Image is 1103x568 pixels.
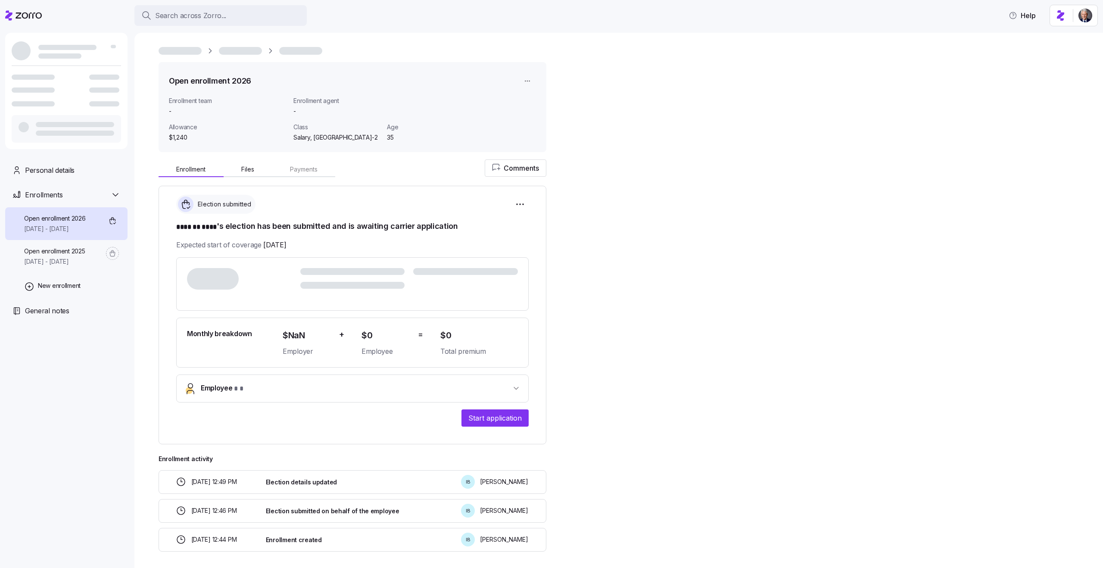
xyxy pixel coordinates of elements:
[440,346,518,357] span: Total premium
[293,123,380,131] span: Class
[169,97,287,105] span: Enrollment team
[339,328,344,341] span: +
[169,133,287,142] span: $1,240
[440,328,518,343] span: $0
[293,97,380,105] span: Enrollment agent
[191,535,237,544] span: [DATE] 12:44 PM
[1002,7,1043,24] button: Help
[24,257,85,266] span: [DATE] - [DATE]
[461,409,529,427] button: Start application
[159,455,546,463] span: Enrollment activity
[480,477,528,486] span: [PERSON_NAME]
[176,221,529,233] h1: 's election has been submitted and is awaiting carrier application
[201,383,243,394] span: Employee
[38,281,81,290] span: New enrollment
[361,346,411,357] span: Employee
[293,107,296,115] span: -
[466,509,470,513] span: I B
[241,166,254,172] span: Files
[191,477,237,486] span: [DATE] 12:49 PM
[466,480,470,484] span: I B
[293,133,380,142] span: Salary, [GEOGRAPHIC_DATA]-2
[169,75,251,86] h1: Open enrollment 2026
[177,375,528,402] button: Employee* *
[468,413,522,423] span: Start application
[155,10,226,21] span: Search across Zorro...
[266,507,399,515] span: Election submitted on behalf of the employee
[480,506,528,515] span: [PERSON_NAME]
[187,328,252,339] span: Monthly breakdown
[361,328,411,343] span: $0
[24,247,85,256] span: Open enrollment 2025
[387,133,474,142] span: 35
[25,165,75,176] span: Personal details
[1009,10,1036,21] span: Help
[134,5,307,26] button: Search across Zorro...
[266,478,337,487] span: Election details updated
[418,328,423,341] span: =
[169,107,287,115] span: -
[492,163,539,173] span: Comments
[1078,9,1092,22] img: 1dcb4e5d-e04d-4770-96a8-8d8f6ece5bdc-1719926415027.jpeg
[195,200,252,209] span: Election submitted
[24,214,85,223] span: Open enrollment 2026
[283,328,332,343] span: $NaN
[485,159,546,177] button: Comments
[466,537,470,542] span: I B
[387,123,474,131] span: Age
[176,240,286,250] span: Expected start of coverage
[24,225,85,233] span: [DATE] - [DATE]
[266,536,322,544] span: Enrollment created
[176,166,206,172] span: Enrollment
[25,306,69,316] span: General notes
[480,535,528,544] span: [PERSON_NAME]
[283,346,332,357] span: Employer
[263,240,286,250] span: [DATE]
[290,166,318,172] span: Payments
[169,123,287,131] span: Allowance
[25,190,62,200] span: Enrollments
[191,506,237,515] span: [DATE] 12:46 PM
